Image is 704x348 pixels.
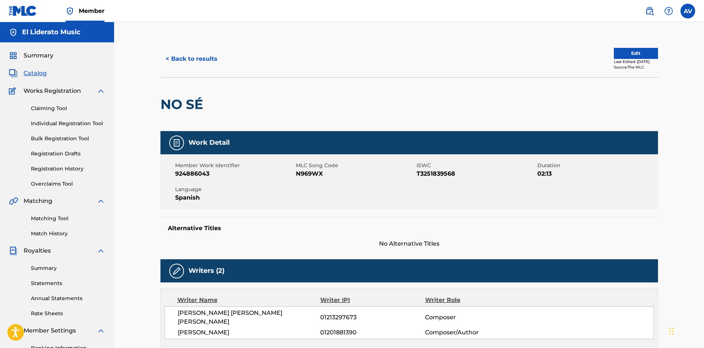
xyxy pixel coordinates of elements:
[96,326,105,335] img: expand
[31,150,105,158] a: Registration Drafts
[667,313,704,348] div: Widget de chat
[664,7,673,15] img: help
[175,162,294,169] span: Member Work Identifier
[178,328,321,337] span: [PERSON_NAME]
[24,69,47,78] span: Catalog
[614,59,658,64] div: Last Edited: [DATE]
[642,4,657,18] a: Public Search
[188,267,224,275] h5: Writers (2)
[22,28,81,36] h5: El Liderato Music
[417,169,535,178] span: T3251839568
[96,246,105,255] img: expand
[425,328,520,337] span: Composer/Author
[24,246,51,255] span: Royalties
[31,280,105,287] a: Statements
[24,51,53,60] span: Summary
[31,165,105,173] a: Registration History
[683,231,704,290] iframe: Resource Center
[320,328,425,337] span: 01201881390
[9,6,37,16] img: MLC Logo
[320,296,425,305] div: Writer IPI
[667,313,704,348] iframe: Chat Widget
[31,215,105,222] a: Matching Tool
[31,120,105,127] a: Individual Registration Tool
[66,7,74,15] img: Top Rightsholder
[537,169,656,178] span: 02:13
[296,162,415,169] span: MLC Song Code
[160,239,658,248] span: No Alternative Titles
[9,69,18,78] img: Catalog
[96,87,105,95] img: expand
[9,87,18,95] img: Works Registration
[31,180,105,188] a: Overclaims Tool
[417,162,535,169] span: ISWC
[9,28,18,37] img: Accounts
[175,193,294,202] span: Spanish
[168,225,651,232] h5: Alternative Titles
[188,138,230,147] h5: Work Detail
[645,7,654,15] img: search
[24,197,52,205] span: Matching
[172,267,181,275] img: Writers
[9,51,53,60] a: SummarySummary
[160,50,223,68] button: < Back to results
[31,295,105,302] a: Annual Statements
[178,309,321,326] span: [PERSON_NAME] [PERSON_NAME] [PERSON_NAME]
[177,296,321,305] div: Writer Name
[320,313,425,322] span: 01213297673
[9,69,47,78] a: CatalogCatalog
[79,7,105,15] span: Member
[9,197,18,205] img: Matching
[425,296,520,305] div: Writer Role
[9,51,18,60] img: Summary
[9,326,18,335] img: Member Settings
[425,313,520,322] span: Composer
[172,138,181,147] img: Work Detail
[175,186,294,193] span: Language
[31,310,105,317] a: Rate Sheets
[160,96,207,113] h2: NO SÉ
[614,64,658,70] div: Source: The MLC
[31,135,105,143] a: Bulk Registration Tool
[669,320,674,342] div: Arrastrar
[24,326,76,335] span: Member Settings
[31,264,105,272] a: Summary
[175,169,294,178] span: 924886043
[31,105,105,112] a: Claiming Tool
[24,87,81,95] span: Works Registration
[661,4,676,18] div: Help
[680,4,695,18] div: User Menu
[96,197,105,205] img: expand
[614,48,658,59] button: Edit
[537,162,656,169] span: Duration
[296,169,415,178] span: N969WX
[31,230,105,238] a: Match History
[9,246,18,255] img: Royalties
